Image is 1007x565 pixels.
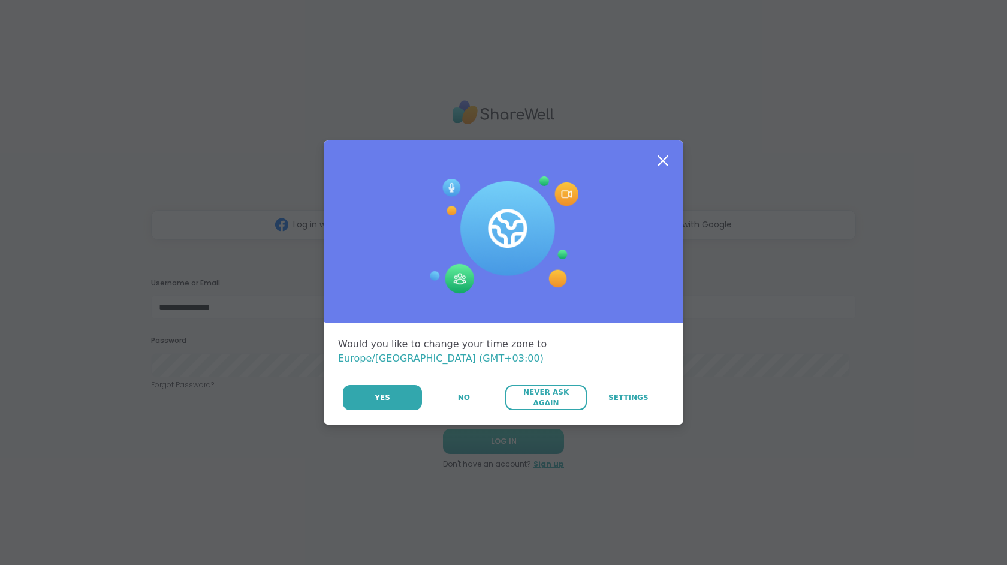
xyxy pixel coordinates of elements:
span: Yes [375,392,390,403]
span: Never Ask Again [511,387,580,408]
img: Session Experience [429,176,578,294]
button: Yes [343,385,422,410]
div: Would you like to change your time zone to [338,337,669,366]
a: Settings [588,385,669,410]
button: No [423,385,504,410]
span: Europe/[GEOGRAPHIC_DATA] (GMT+03:00) [338,353,544,364]
span: No [458,392,470,403]
button: Never Ask Again [505,385,586,410]
span: Settings [608,392,649,403]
